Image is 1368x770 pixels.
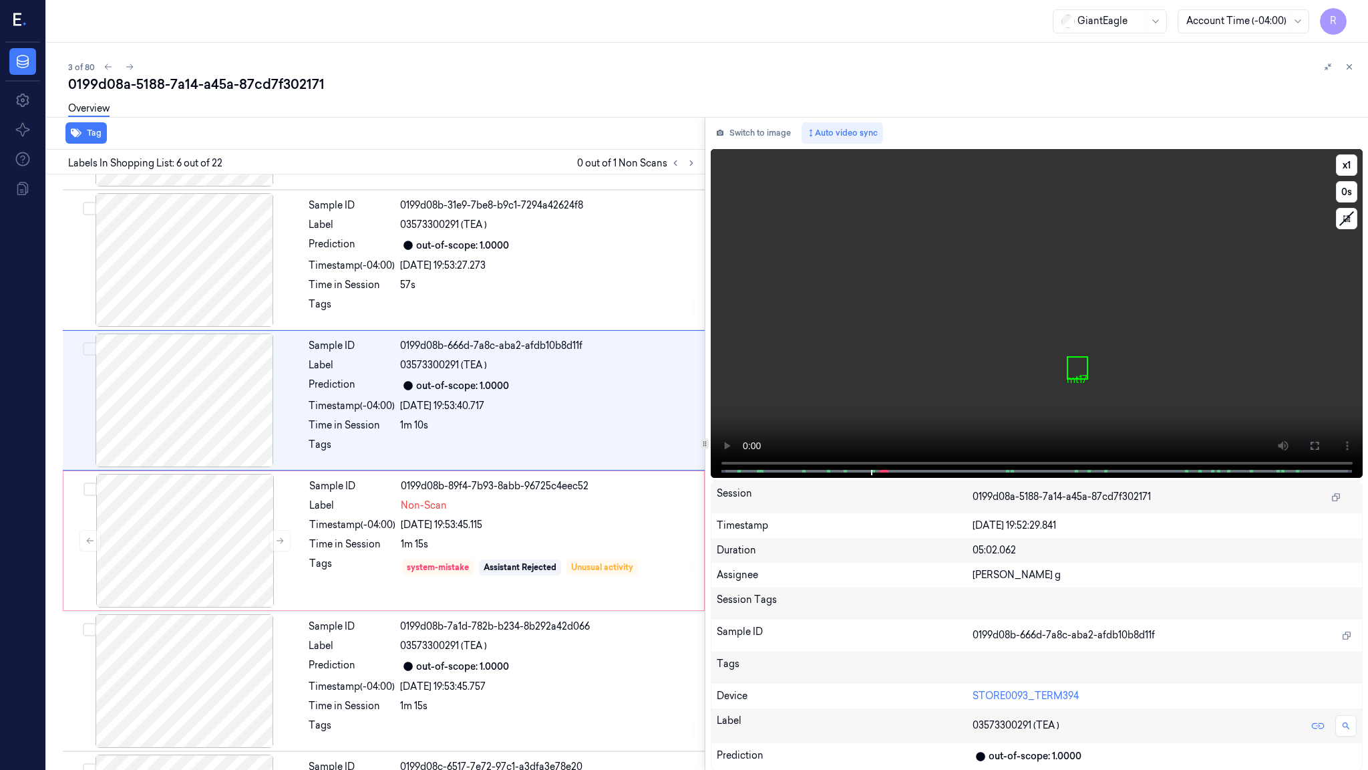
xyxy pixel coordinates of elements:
div: 1m 10s [400,418,697,432]
div: Label [309,218,395,232]
div: Time in Session [309,418,395,432]
div: Prediction [309,237,395,253]
div: Label [717,714,973,738]
div: 0199d08b-89f4-7b93-8abb-96725c4eec52 [401,479,696,493]
div: Sample ID [309,339,395,353]
div: Prediction [309,378,395,394]
div: Tags [309,557,395,578]
button: x1 [1336,154,1357,176]
div: Assignee [717,568,973,582]
div: out-of-scope: 1.0000 [416,660,509,674]
span: 03573300291 (TEA ) [400,358,487,372]
a: Overview [68,102,110,117]
span: Non-Scan [401,499,447,513]
div: Session Tags [717,593,973,614]
div: 05:02.062 [973,543,1357,557]
div: 0199d08b-7a1d-782b-b234-8b292a42d066 [400,620,697,634]
button: R [1320,8,1347,35]
button: Select row [83,202,96,215]
button: Select row [83,483,97,496]
div: [DATE] 19:52:29.841 [973,519,1357,533]
div: 0199d08a-5188-7a14-a45a-87cd7f302171 [68,75,1357,94]
span: 03573300291 (TEA ) [400,639,487,653]
button: Switch to image [711,122,796,144]
div: Time in Session [309,699,395,713]
div: Timestamp [717,519,973,533]
div: Label [309,639,395,653]
div: 1m 15s [400,699,697,713]
div: Device [717,689,973,703]
div: system-mistake [407,561,469,573]
button: Auto video sync [802,122,883,144]
span: 0 out of 1 Non Scans [577,155,699,171]
div: Timestamp (-04:00) [309,259,395,273]
div: Session [717,487,973,508]
div: Timestamp (-04:00) [309,518,395,532]
div: Timestamp (-04:00) [309,399,395,413]
div: 57s [400,278,697,292]
span: 03573300291 (TEA ) [400,218,487,232]
div: Sample ID [309,479,395,493]
div: Time in Session [309,278,395,292]
div: STORE0093_TERM394 [973,689,1357,703]
div: 0199d08b-31e9-7be8-b9c1-7294a42624f8 [400,199,697,213]
div: Timestamp (-04:00) [309,680,395,694]
button: 0s [1336,181,1357,203]
div: Prediction [309,658,395,674]
div: 1m 15s [401,537,696,551]
div: [DATE] 19:53:27.273 [400,259,697,273]
div: Label [309,358,395,372]
div: Sample ID [309,199,395,213]
div: out-of-scope: 1.0000 [989,749,1081,763]
span: 0199d08b-666d-7a8c-aba2-afdb10b8d11f [973,628,1155,642]
button: Select row [83,342,96,356]
div: Tags [717,657,973,678]
div: Time in Session [309,537,395,551]
span: 03573300291 (TEA ) [973,719,1059,733]
button: Select row [83,623,96,636]
button: Tag [65,122,107,144]
div: Label [309,499,395,513]
div: Duration [717,543,973,557]
div: 0199d08b-666d-7a8c-aba2-afdb10b8d11f [400,339,697,353]
span: 3 of 80 [68,61,95,73]
div: Tags [309,719,395,740]
div: Sample ID [717,625,973,646]
div: [DATE] 19:53:45.757 [400,680,697,694]
div: Tags [309,297,395,319]
div: Sample ID [309,620,395,634]
span: Labels In Shopping List: 6 out of 22 [68,156,222,170]
div: [PERSON_NAME] g [973,568,1357,582]
div: Assistant Rejected [484,561,556,573]
div: Unusual activity [571,561,633,573]
div: out-of-scope: 1.0000 [416,239,509,253]
div: Tags [309,438,395,459]
div: [DATE] 19:53:40.717 [400,399,697,413]
div: [DATE] 19:53:45.115 [401,518,696,532]
span: 0199d08a-5188-7a14-a45a-87cd7f302171 [973,490,1151,504]
div: out-of-scope: 1.0000 [416,379,509,393]
div: Prediction [717,749,973,765]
